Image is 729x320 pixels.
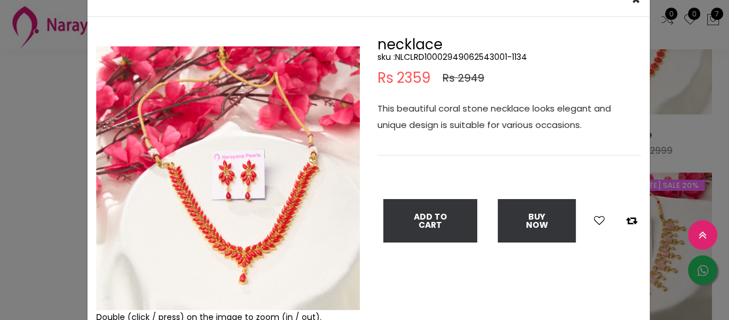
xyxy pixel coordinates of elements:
button: Add to compare [623,213,641,228]
button: Buy Now [498,199,576,242]
p: This beautiful coral stone necklace looks elegant and unique design is suitable for various occas... [377,100,641,133]
h5: sku : NLCLRD10002949062543001-1134 [377,52,641,62]
button: Add to wishlist [590,213,608,228]
img: Example [96,46,360,310]
button: Add To Cart [383,199,477,242]
span: Rs 2359 [377,71,431,85]
h2: necklace [377,38,641,52]
span: Rs 2949 [443,71,484,85]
